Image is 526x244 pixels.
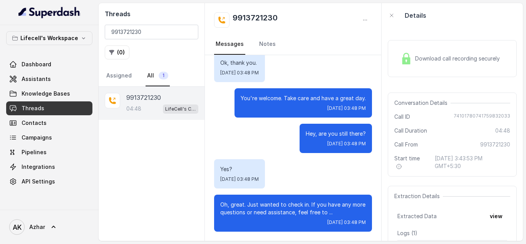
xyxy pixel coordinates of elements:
[241,94,366,102] p: You're welcome. Take care and have a great day.
[6,116,92,130] a: Contacts
[6,101,92,115] a: Threads
[6,145,92,159] a: Pipelines
[22,163,55,171] span: Integrations
[327,219,366,225] span: [DATE] 03:48 PM
[6,72,92,86] a: Assistants
[220,59,259,67] p: Ok, thank you.
[394,99,451,107] span: Conversation Details
[397,229,507,237] p: Logs ( 1 )
[220,165,259,173] p: Yes?
[6,160,92,174] a: Integrations
[6,131,92,145] a: Campaigns
[105,66,198,86] nav: Tabs
[306,130,366,138] p: Hey, are you still there?
[220,70,259,76] span: [DATE] 03:48 PM
[495,127,510,135] span: 04:48
[22,148,47,156] span: Pipelines
[22,119,47,127] span: Contacts
[126,93,161,102] p: 9913721230
[394,141,418,148] span: Call From
[397,212,437,220] span: Extracted Data
[214,34,372,55] nav: Tabs
[29,223,45,231] span: Azhar
[105,9,198,19] h2: Threads
[13,223,22,231] text: AK
[327,141,366,147] span: [DATE] 03:48 PM
[415,55,503,62] span: Download call recording securely
[258,34,277,55] a: Notes
[6,87,92,101] a: Knowledge Bases
[6,175,92,188] a: API Settings
[22,104,44,112] span: Threads
[22,134,52,141] span: Campaigns
[220,201,366,216] p: Oh, great. Just wanted to check in. If you have any more questions or need assistance, feel free ...
[394,192,443,200] span: Extraction Details
[22,61,51,68] span: Dashboard
[233,12,278,28] h2: 9913721230
[435,155,510,170] span: [DATE] 3:43:53 PM GMT+5:30
[146,66,170,86] a: All1
[480,141,510,148] span: 9913721230
[6,216,92,238] a: Azhar
[22,75,51,83] span: Assistants
[405,11,426,20] p: Details
[18,6,80,19] img: light.svg
[400,53,412,64] img: Lock Icon
[220,176,259,182] span: [DATE] 03:48 PM
[105,25,198,39] input: Search by Call ID or Phone Number
[394,113,410,121] span: Call ID
[6,31,92,45] button: Lifecell's Workspace
[454,113,510,121] span: 74101780741759832033
[485,209,507,223] button: view
[20,34,78,43] p: Lifecell's Workspace
[394,127,427,135] span: Call Duration
[126,105,141,113] p: 04:48
[22,178,55,185] span: API Settings
[327,105,366,111] span: [DATE] 03:48 PM
[394,155,429,170] span: Start time
[214,34,245,55] a: Messages
[22,90,70,98] span: Knowledge Bases
[165,105,196,113] p: LifeCell's Call Assistant
[159,72,168,79] span: 1
[105,45,129,59] button: (0)
[6,57,92,71] a: Dashboard
[105,66,133,86] a: Assigned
